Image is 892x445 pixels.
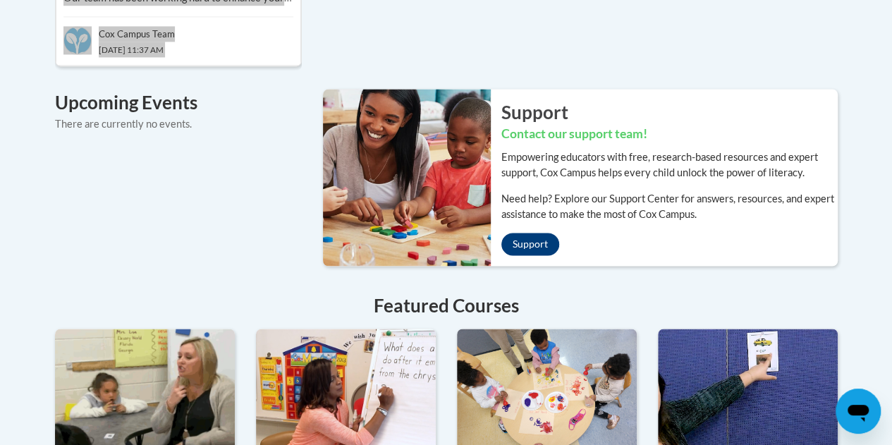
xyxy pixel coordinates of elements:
[501,99,838,125] h2: Support
[63,26,92,54] img: Cox Campus Team
[501,233,559,255] a: Support
[312,89,491,265] img: ...
[63,16,293,42] div: Cox Campus Team
[501,150,838,181] p: Empowering educators with free, research-based resources and expert support, Cox Campus helps eve...
[501,191,838,222] p: Need help? Explore our Support Center for answers, resources, and expert assistance to make the m...
[55,118,192,130] span: There are currently no events.
[836,389,881,434] iframe: Button to launch messaging window, conversation in progress
[55,291,838,319] h4: Featured Courses
[63,42,293,57] div: [DATE] 11:37 AM
[55,89,302,116] h4: Upcoming Events
[501,126,838,143] h3: Contact our support team!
